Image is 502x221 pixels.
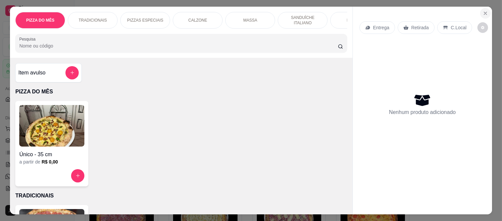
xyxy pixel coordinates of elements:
p: C.Local [451,24,466,31]
h4: Único - 35 cm [19,151,84,159]
p: CALZONE [188,18,207,23]
button: add-separate-item [65,66,79,79]
p: Nenhum produto adicionado [389,108,456,116]
p: PIZZA DO MÊS [15,88,347,96]
p: ESFIHAS [347,18,364,23]
p: MASSA [243,18,257,23]
p: Retirada [411,24,429,31]
p: Entrega [373,24,389,31]
label: Pesquisa [19,36,38,42]
p: PIZZA DO MÊS [26,18,54,23]
p: TRADICIONAIS [79,18,107,23]
button: decrease-product-quantity [477,22,488,33]
p: SANDUÍCHE ITALIANO [283,15,322,26]
p: PIZZAS ESPECIAIS [127,18,163,23]
h4: Item avulso [18,69,46,77]
input: Pesquisa [19,43,338,49]
p: TRADICIONAIS [15,192,347,200]
button: Close [480,8,491,19]
button: increase-product-quantity [71,169,84,182]
img: product-image [19,105,84,147]
h6: R$ 0,00 [42,159,58,165]
div: a partir de [19,159,84,165]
